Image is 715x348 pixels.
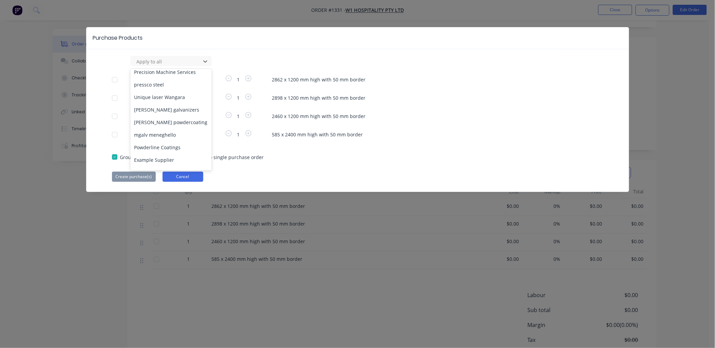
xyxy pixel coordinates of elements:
[233,76,244,83] span: 1
[130,116,212,129] div: [PERSON_NAME] powdercoating
[130,66,212,78] div: Precision Machine Services
[272,113,603,120] span: 2460 x 1200 mm high with 50 mm border
[130,78,212,91] div: pressco steel
[163,172,203,182] button: Cancel
[130,103,212,116] div: [PERSON_NAME] galvanizers
[272,131,603,138] span: 585 x 2400 mm high with 50 mm border
[130,141,212,154] div: Powderline Coatings
[112,172,156,182] button: Create purchase(s)
[130,129,212,141] div: mgalv meneghello
[130,154,212,166] div: Example Supplier
[93,34,143,42] div: Purchase Products
[233,94,244,101] span: 1
[272,94,603,101] span: 2898 x 1200 mm high with 50 mm border
[233,131,244,138] span: 1
[130,91,212,103] div: Unique laser Wangara
[272,76,603,83] span: 2862 x 1200 mm high with 50 mm border
[130,166,212,179] div: abrasiflex
[233,113,244,120] span: 1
